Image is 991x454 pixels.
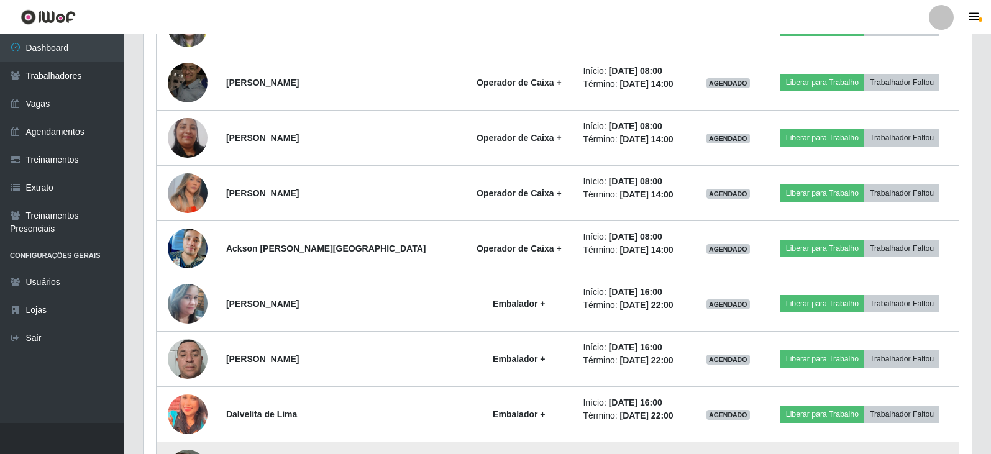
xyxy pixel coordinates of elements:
li: Término: [583,133,687,146]
img: 1683770959203.jpeg [168,268,208,339]
strong: Operador de Caixa + [477,133,562,143]
strong: Ackson [PERSON_NAME][GEOGRAPHIC_DATA] [226,243,426,253]
span: AGENDADO [706,355,750,365]
li: Início: [583,230,687,243]
time: [DATE] 08:00 [609,66,662,76]
strong: [PERSON_NAME] [226,354,299,364]
strong: Operador de Caixa + [477,188,562,198]
button: Liberar para Trabalho [780,350,864,368]
img: 1701346720849.jpeg [168,96,208,179]
span: AGENDADO [706,78,750,88]
strong: Embalador + [493,354,545,364]
time: [DATE] 08:00 [609,176,662,186]
button: Liberar para Trabalho [780,240,864,257]
button: Trabalhador Faltou [864,240,939,257]
strong: Operador de Caixa + [477,78,562,88]
li: Término: [583,188,687,201]
time: [DATE] 14:00 [620,245,674,255]
strong: Dalvelita de Lima [226,409,297,419]
time: [DATE] 22:00 [620,411,674,420]
strong: [PERSON_NAME] [226,78,299,88]
img: 1745957511046.jpeg [168,213,208,284]
strong: [PERSON_NAME] [226,188,299,198]
li: Início: [583,120,687,133]
img: 1737380446877.jpeg [168,389,208,439]
li: Término: [583,354,687,367]
time: [DATE] 22:00 [620,300,674,310]
li: Término: [583,78,687,91]
strong: Embalador + [493,409,545,419]
button: Trabalhador Faltou [864,129,939,147]
li: Término: [583,299,687,312]
li: Início: [583,175,687,188]
button: Trabalhador Faltou [864,74,939,91]
button: Liberar para Trabalho [780,295,864,312]
time: [DATE] 16:00 [609,287,662,297]
time: [DATE] 16:00 [609,342,662,352]
time: [DATE] 22:00 [620,355,674,365]
li: Início: [583,341,687,354]
li: Início: [583,286,687,299]
li: Início: [583,396,687,409]
span: AGENDADO [706,410,750,420]
span: AGENDADO [706,189,750,199]
span: AGENDADO [706,134,750,143]
span: AGENDADO [706,299,750,309]
li: Término: [583,243,687,257]
time: [DATE] 14:00 [620,79,674,89]
strong: [PERSON_NAME] [226,133,299,143]
strong: Operador de Caixa + [477,243,562,253]
img: 1655477118165.jpeg [168,56,208,109]
time: [DATE] 14:00 [620,134,674,144]
img: CoreUI Logo [21,9,76,25]
strong: [PERSON_NAME] [226,299,299,309]
button: Trabalhador Faltou [864,184,939,202]
time: [DATE] 08:00 [609,121,662,131]
button: Trabalhador Faltou [864,350,939,368]
button: Trabalhador Faltou [864,406,939,423]
time: [DATE] 16:00 [609,397,662,407]
li: Início: [583,65,687,78]
img: 1724708797477.jpeg [168,332,208,385]
button: Liberar para Trabalho [780,129,864,147]
button: Trabalhador Faltou [864,295,939,312]
strong: Embalador + [493,299,545,309]
li: Término: [583,409,687,422]
span: AGENDADO [706,244,750,254]
button: Liberar para Trabalho [780,74,864,91]
time: [DATE] 14:00 [620,189,674,199]
button: Liberar para Trabalho [780,184,864,202]
img: 1743171488336.jpeg [168,166,208,220]
time: [DATE] 08:00 [609,232,662,242]
button: Liberar para Trabalho [780,406,864,423]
